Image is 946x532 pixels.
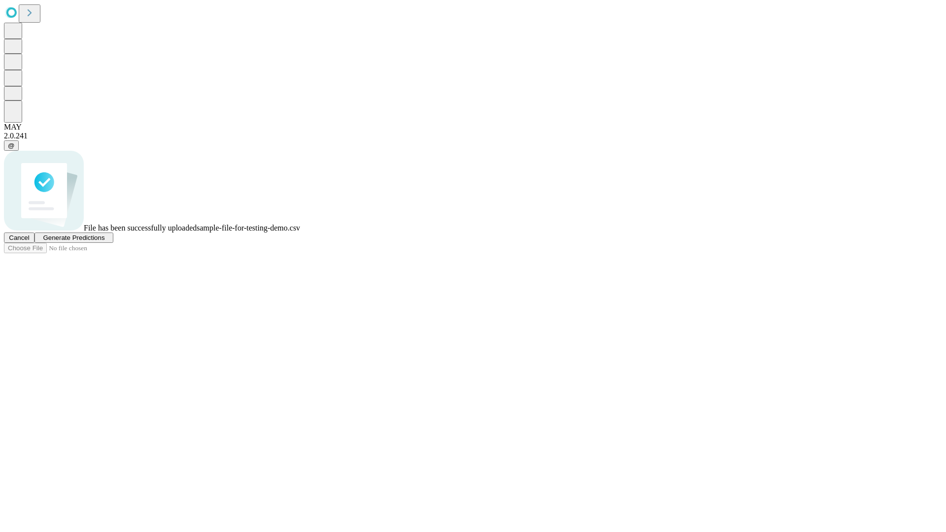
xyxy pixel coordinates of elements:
div: MAY [4,123,942,132]
span: @ [8,142,15,149]
button: Cancel [4,233,34,243]
span: File has been successfully uploaded [84,224,197,232]
div: 2.0.241 [4,132,942,140]
button: Generate Predictions [34,233,113,243]
span: Generate Predictions [43,234,104,241]
button: @ [4,140,19,151]
span: Cancel [9,234,30,241]
span: sample-file-for-testing-demo.csv [197,224,300,232]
